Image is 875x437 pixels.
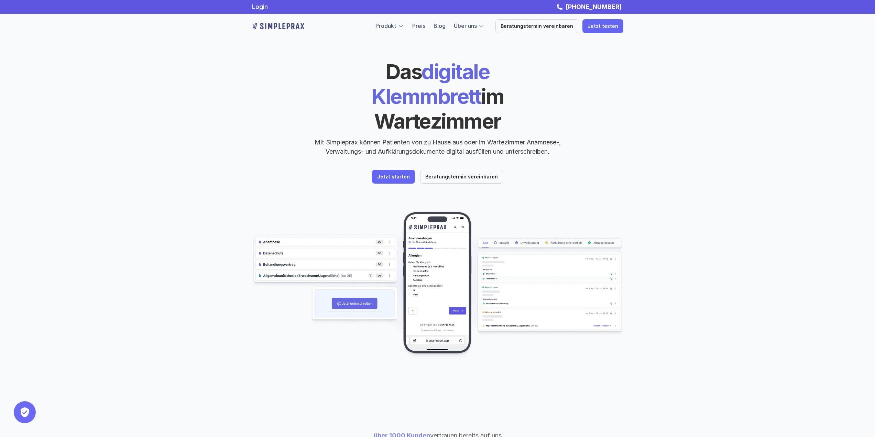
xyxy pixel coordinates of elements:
[582,19,623,33] a: Jetzt testen
[588,23,618,29] p: Jetzt testen
[434,22,446,29] a: Blog
[495,19,578,33] a: Beratungstermin vereinbaren
[252,211,623,359] img: Beispielscreenshots aus der Simpleprax Anwendung
[501,23,573,29] p: Beratungstermin vereinbaren
[252,3,268,10] a: Login
[566,3,622,10] strong: [PHONE_NUMBER]
[412,22,425,29] a: Preis
[309,138,567,156] p: Mit Simpleprax können Patienten von zu Hause aus oder im Wartezimmer Anamnese-, Verwaltungs- und ...
[564,3,623,10] a: [PHONE_NUMBER]
[372,170,415,184] a: Jetzt starten
[420,170,503,184] a: Beratungstermin vereinbaren
[374,84,507,133] span: im Wartezimmer
[386,59,422,84] span: Das
[377,174,410,180] p: Jetzt starten
[425,174,498,180] p: Beratungstermin vereinbaren
[319,59,556,133] h1: digitale Klemmbrett
[375,22,396,29] a: Produkt
[454,22,477,29] a: Über uns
